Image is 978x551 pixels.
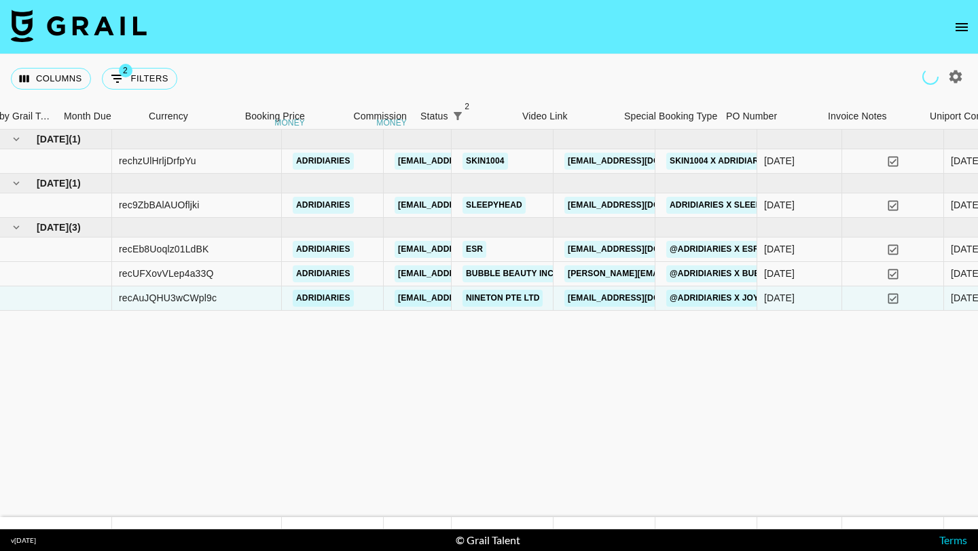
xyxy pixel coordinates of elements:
[69,176,81,190] span: ( 1 )
[11,536,36,545] div: v [DATE]
[353,103,407,130] div: Commission
[119,267,214,280] div: recUFXovVLep4a33Q
[57,103,142,130] div: Month Due
[7,174,26,193] button: hide children
[11,68,91,90] button: Select columns
[564,153,717,170] a: [EMAIL_ADDRESS][DOMAIN_NAME]
[764,154,795,168] div: 28/05/2025
[948,14,975,41] button: open drawer
[64,103,111,130] div: Month Due
[463,241,486,258] a: ESR
[69,132,81,146] span: ( 1 )
[395,265,547,282] a: [EMAIL_ADDRESS][DOMAIN_NAME]
[463,153,508,170] a: SKIN1004
[764,291,795,305] div: 31/07/2025
[149,103,188,130] div: Currency
[666,241,763,258] a: @adridiaries x ESR
[617,103,719,130] div: Special Booking Type
[456,533,520,547] div: © Grail Talent
[69,221,81,234] span: ( 3 )
[293,265,354,282] a: adridiaries
[564,265,786,282] a: [PERSON_NAME][EMAIL_ADDRESS][DOMAIN_NAME]
[7,130,26,149] button: hide children
[420,103,448,130] div: Status
[119,154,196,168] div: rechzUlHrljDrfpYu
[293,241,354,258] a: adridiaries
[7,218,26,237] button: hide children
[293,290,354,307] a: adridiaries
[395,153,547,170] a: [EMAIL_ADDRESS][DOMAIN_NAME]
[764,198,795,212] div: 12/06/2025
[293,197,354,214] a: adridiaries
[448,107,467,126] button: Show filters
[463,290,543,307] a: Nineton Pte Ltd
[764,267,795,280] div: 20/07/2025
[395,290,547,307] a: [EMAIL_ADDRESS][DOMAIN_NAME]
[395,197,547,214] a: [EMAIL_ADDRESS][DOMAIN_NAME]
[726,103,777,130] div: PO Number
[719,103,821,130] div: PO Number
[828,103,887,130] div: Invoice Notes
[515,103,617,130] div: Video Link
[102,68,177,90] button: Show filters
[463,265,557,282] a: Bubble Beauty Inc
[460,100,474,113] span: 2
[245,103,305,130] div: Booking Price
[939,533,967,546] a: Terms
[666,197,788,214] a: adridiaries x Sleephead
[293,153,354,170] a: adridiaries
[274,119,305,127] div: money
[376,119,407,127] div: money
[919,65,942,88] span: Refreshing clients, campaigns...
[11,9,147,42] img: Grail Talent
[37,221,69,234] span: [DATE]
[666,265,780,282] a: @adridiaries x Bubble
[624,103,717,130] div: Special Booking Type
[821,103,923,130] div: Invoice Notes
[564,290,717,307] a: [EMAIL_ADDRESS][DOMAIN_NAME]
[142,103,210,130] div: Currency
[522,103,568,130] div: Video Link
[119,198,199,212] div: rec9ZbBAlAUOfljki
[666,153,776,170] a: Skin1004 x adridiaries
[564,197,717,214] a: [EMAIL_ADDRESS][DOMAIN_NAME]
[119,242,209,256] div: recEb8Uoqlz01LdBK
[37,176,69,190] span: [DATE]
[448,107,467,126] div: 2 active filters
[463,197,526,214] a: Sleepyhead
[414,103,515,130] div: Status
[119,64,132,77] span: 2
[37,132,69,146] span: [DATE]
[467,107,486,126] button: Sort
[119,291,217,305] div: recAuJQHU3wCWpl9c
[666,290,787,307] a: @adridiaries x Joy Plan
[395,241,547,258] a: [EMAIL_ADDRESS][DOMAIN_NAME]
[564,241,717,258] a: [EMAIL_ADDRESS][DOMAIN_NAME]
[764,242,795,256] div: 15/07/2025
